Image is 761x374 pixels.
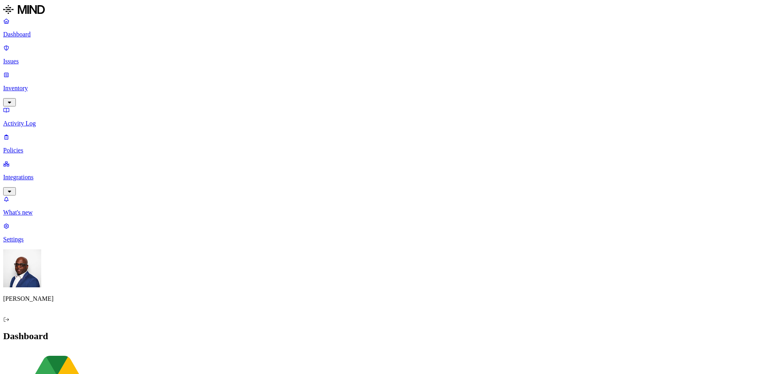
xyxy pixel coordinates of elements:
[3,120,758,127] p: Activity Log
[3,85,758,92] p: Inventory
[3,44,758,65] a: Issues
[3,331,758,342] h2: Dashboard
[3,133,758,154] a: Policies
[3,160,758,194] a: Integrations
[3,71,758,105] a: Inventory
[3,174,758,181] p: Integrations
[3,209,758,216] p: What's new
[3,58,758,65] p: Issues
[3,236,758,243] p: Settings
[3,249,41,287] img: Gregory Thomas
[3,147,758,154] p: Policies
[3,106,758,127] a: Activity Log
[3,31,758,38] p: Dashboard
[3,3,45,16] img: MIND
[3,222,758,243] a: Settings
[3,196,758,216] a: What's new
[3,17,758,38] a: Dashboard
[3,3,758,17] a: MIND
